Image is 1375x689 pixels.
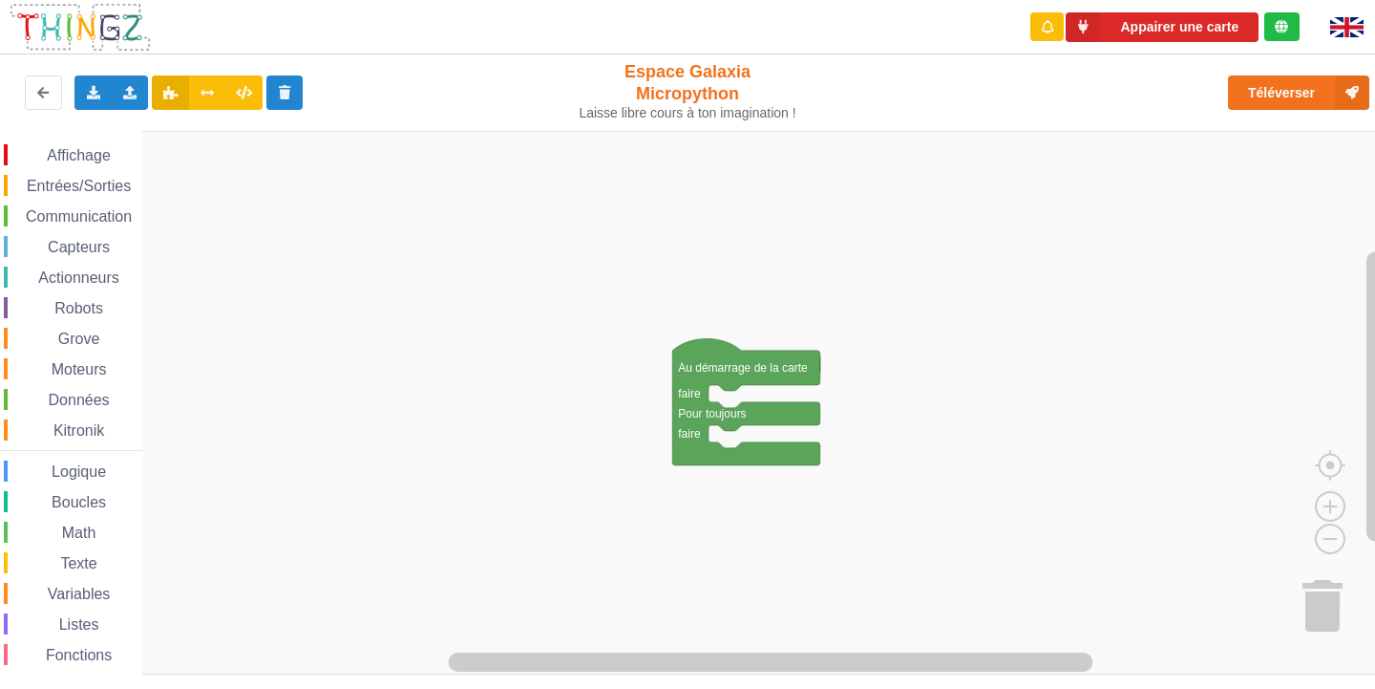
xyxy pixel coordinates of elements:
[678,427,701,441] text: faire
[59,525,99,541] span: Math
[52,300,106,316] span: Robots
[678,387,701,400] text: faire
[678,407,746,420] text: Pour toujours
[43,647,115,663] span: Fonctions
[46,392,113,408] span: Données
[55,331,103,347] span: Grove
[45,239,113,255] span: Capteurs
[9,2,152,53] img: thingz_logo.png
[23,208,135,225] span: Communication
[44,147,113,163] span: Affichage
[1228,75,1369,110] button: Téléverser
[1264,12,1300,41] div: Tu es connecté au serveur de création de Thingz
[49,494,109,510] span: Boucles
[56,616,102,633] span: Listes
[35,269,122,286] span: Actionneurs
[49,463,109,480] span: Logique
[45,586,114,602] span: Variables
[1066,12,1259,42] button: Appairer une carte
[51,422,107,439] span: Kitronik
[678,361,808,375] text: Au démarrage de la carte
[571,105,805,121] div: Laisse libre cours à ton imagination !
[49,361,110,377] span: Moteurs
[1330,17,1364,37] img: gb.png
[57,555,99,571] span: Texte
[24,178,134,194] span: Entrées/Sorties
[571,61,805,121] div: Espace Galaxia Micropython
